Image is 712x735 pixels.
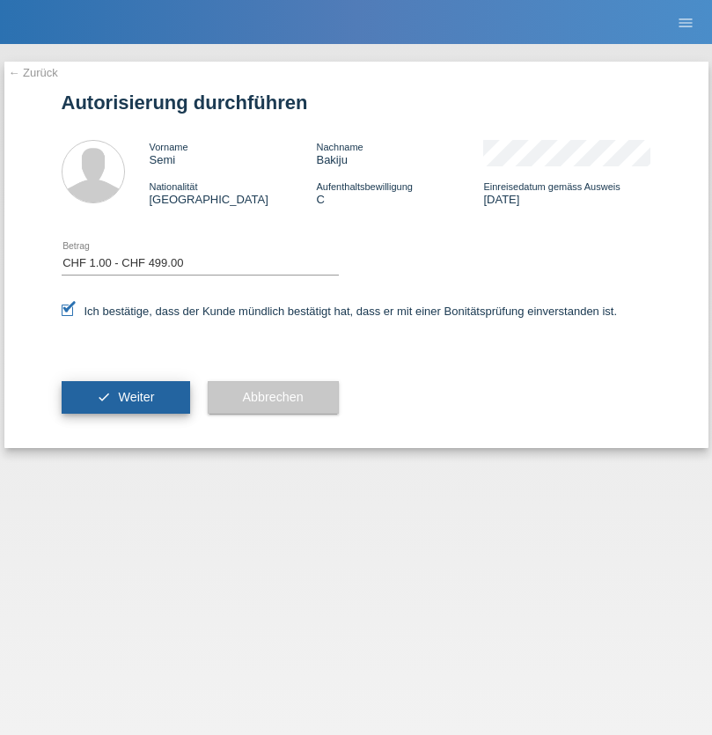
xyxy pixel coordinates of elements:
[677,14,694,32] i: menu
[150,180,317,206] div: [GEOGRAPHIC_DATA]
[150,181,198,192] span: Nationalität
[483,181,620,192] span: Einreisedatum gemäss Ausweis
[316,181,412,192] span: Aufenthaltsbewilligung
[118,390,154,404] span: Weiter
[668,17,703,27] a: menu
[9,66,58,79] a: ← Zurück
[208,381,339,415] button: Abbrechen
[316,142,363,152] span: Nachname
[97,390,111,404] i: check
[243,390,304,404] span: Abbrechen
[62,92,651,114] h1: Autorisierung durchführen
[62,305,618,318] label: Ich bestätige, dass der Kunde mündlich bestätigt hat, dass er mit einer Bonitätsprüfung einversta...
[150,140,317,166] div: Semi
[150,142,188,152] span: Vorname
[62,381,190,415] button: check Weiter
[316,140,483,166] div: Bakiju
[316,180,483,206] div: C
[483,180,650,206] div: [DATE]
